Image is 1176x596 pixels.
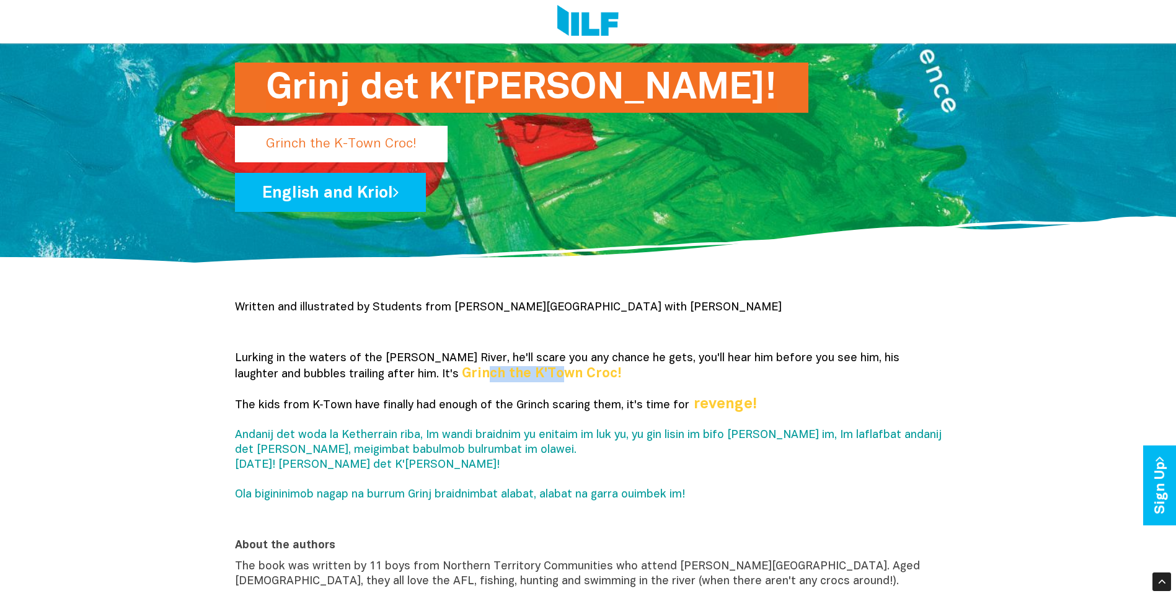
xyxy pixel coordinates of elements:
[235,173,426,212] a: English and Kriol
[235,540,335,551] b: About the authors
[235,133,746,143] a: Grinj det K'[PERSON_NAME]!
[1152,572,1171,591] div: Scroll Back to Top
[235,353,900,380] span: Lurking in the waters of the [PERSON_NAME] River, he'll scare you any chance he gets, you'll hear...
[235,400,690,411] span: The kids from K‑Town have finally had enough of the Grinch scaring them, it's time for
[694,398,757,411] b: revenge!
[266,63,777,113] h1: Grinj det K'[PERSON_NAME]!
[557,5,619,38] img: Logo
[235,126,448,162] p: Grinch the K-Town Croc!
[462,367,622,380] b: Grinch the K'Town Croc!
[235,430,942,500] span: Andanij det woda la Ketherrain riba, Im wandi braidnim yu enitaim im luk yu, yu gin lisin im bifo...
[235,302,782,313] span: Written and illustrated by Students from [PERSON_NAME][GEOGRAPHIC_DATA] with [PERSON_NAME]
[235,561,920,587] span: The book was written by 11 boys from Northern Territory Communities who attend [PERSON_NAME][GEOG...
